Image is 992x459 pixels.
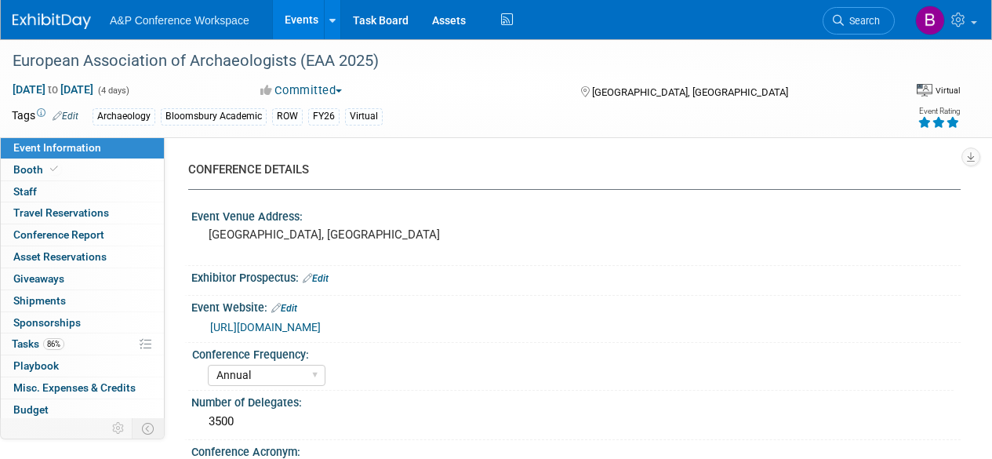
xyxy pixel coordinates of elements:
span: Misc. Expenses & Credits [13,381,136,394]
img: ExhibitDay [13,13,91,29]
span: Booth [13,163,61,176]
div: Bloomsbury Academic [161,108,267,125]
span: Staff [13,185,37,198]
i: Booth reservation complete [50,165,58,173]
a: Budget [1,399,164,421]
a: Event Information [1,137,164,158]
span: Sponsorships [13,316,81,329]
span: Conference Report [13,228,104,241]
span: Asset Reservations [13,250,107,263]
span: (4 days) [96,86,129,96]
div: Conference Frequency: [192,343,954,362]
div: Event Venue Address: [191,205,961,224]
div: Exhibitor Prospectus: [191,266,961,286]
span: Event Information [13,141,101,154]
span: [DATE] [DATE] [12,82,94,97]
div: Virtual [935,85,961,97]
a: Edit [303,273,329,284]
td: Personalize Event Tab Strip [105,418,133,439]
td: Tags [12,107,78,126]
div: ROW [272,108,303,125]
a: Asset Reservations [1,246,164,268]
span: Shipments [13,294,66,307]
span: Giveaways [13,272,64,285]
div: Number of Delegates: [191,391,961,410]
a: Tasks86% [1,333,164,355]
span: Tasks [12,337,64,350]
a: Giveaways [1,268,164,290]
span: Playbook [13,359,59,372]
div: 3500 [203,410,949,434]
a: Booth [1,159,164,180]
pre: [GEOGRAPHIC_DATA], [GEOGRAPHIC_DATA] [209,228,495,242]
a: Edit [53,111,78,122]
div: FY26 [308,108,340,125]
div: CONFERENCE DETAILS [188,162,949,178]
div: Event Format [822,82,961,105]
span: Travel Reservations [13,206,109,219]
span: 86% [43,338,64,350]
div: Event Rating [918,107,960,115]
div: Archaeology [93,108,155,125]
span: Search [844,15,880,27]
img: Brenna Akerman [915,5,945,35]
span: Budget [13,403,49,416]
a: Conference Report [1,224,164,246]
a: Sponsorships [1,312,164,333]
img: Format-Virtual.png [917,84,932,97]
a: Travel Reservations [1,202,164,224]
div: Event Format [917,82,961,97]
a: [URL][DOMAIN_NAME] [210,321,321,333]
a: Staff [1,181,164,202]
a: Playbook [1,355,164,377]
a: Search [823,7,895,35]
span: [GEOGRAPHIC_DATA], [GEOGRAPHIC_DATA] [592,86,788,98]
span: to [45,83,60,96]
span: A&P Conference Workspace [110,14,249,27]
button: Committed [255,82,348,99]
a: Edit [271,303,297,314]
div: Virtual [345,108,383,125]
a: Shipments [1,290,164,311]
td: Toggle Event Tabs [133,418,165,439]
div: Event Website: [191,296,961,316]
a: Misc. Expenses & Credits [1,377,164,399]
div: European Association of Archaeologists (EAA 2025) [7,47,880,75]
